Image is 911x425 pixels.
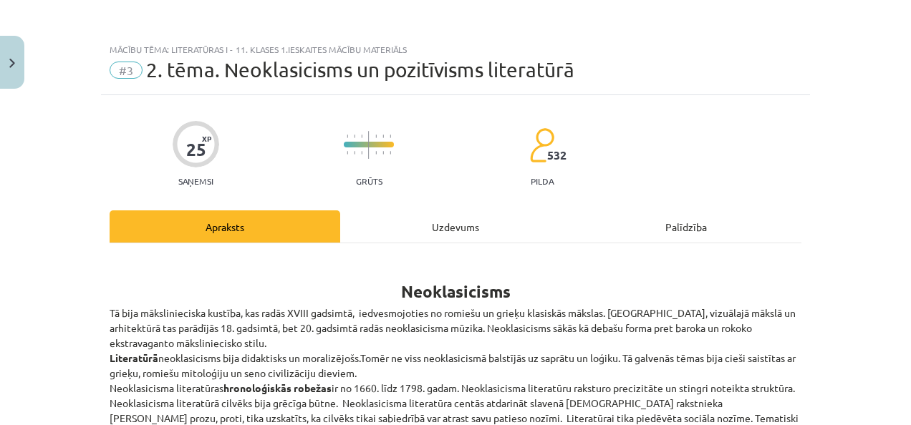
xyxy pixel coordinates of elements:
[390,151,391,155] img: icon-short-line-57e1e144782c952c97e751825c79c345078a6d821885a25fce030b3d8c18986b.svg
[223,381,332,394] strong: hronoloģiskās robežas
[531,176,554,186] p: pilda
[382,135,384,138] img: icon-short-line-57e1e144782c952c97e751825c79c345078a6d821885a25fce030b3d8c18986b.svg
[571,210,801,243] div: Palīdzība
[347,135,348,138] img: icon-short-line-57e1e144782c952c97e751825c79c345078a6d821885a25fce030b3d8c18986b.svg
[110,62,143,79] span: #3
[173,176,219,186] p: Saņemsi
[356,176,382,186] p: Grūts
[202,135,211,142] span: XP
[186,140,206,160] div: 25
[375,135,377,138] img: icon-short-line-57e1e144782c952c97e751825c79c345078a6d821885a25fce030b3d8c18986b.svg
[110,44,801,54] div: Mācību tēma: Literatūras i - 11. klases 1.ieskaites mācību materiāls
[110,351,158,364] strong: Literatūrā
[375,151,377,155] img: icon-short-line-57e1e144782c952c97e751825c79c345078a6d821885a25fce030b3d8c18986b.svg
[146,58,574,82] span: 2. tēma. Neoklasicisms un pozitīvisms literatūrā
[401,281,511,302] strong: Neoklasicisms
[110,210,340,243] div: Apraksts
[354,135,355,138] img: icon-short-line-57e1e144782c952c97e751825c79c345078a6d821885a25fce030b3d8c18986b.svg
[390,135,391,138] img: icon-short-line-57e1e144782c952c97e751825c79c345078a6d821885a25fce030b3d8c18986b.svg
[368,131,370,159] img: icon-long-line-d9ea69661e0d244f92f715978eff75569469978d946b2353a9bb055b3ed8787d.svg
[347,151,348,155] img: icon-short-line-57e1e144782c952c97e751825c79c345078a6d821885a25fce030b3d8c18986b.svg
[547,149,567,162] span: 532
[9,59,15,68] img: icon-close-lesson-0947bae3869378f0d4975bcd49f059093ad1ed9edebbc8119c70593378902aed.svg
[529,127,554,163] img: students-c634bb4e5e11cddfef0936a35e636f08e4e9abd3cc4e673bd6f9a4125e45ecb1.svg
[382,151,384,155] img: icon-short-line-57e1e144782c952c97e751825c79c345078a6d821885a25fce030b3d8c18986b.svg
[340,210,571,243] div: Uzdevums
[361,151,362,155] img: icon-short-line-57e1e144782c952c97e751825c79c345078a6d821885a25fce030b3d8c18986b.svg
[354,151,355,155] img: icon-short-line-57e1e144782c952c97e751825c79c345078a6d821885a25fce030b3d8c18986b.svg
[361,135,362,138] img: icon-short-line-57e1e144782c952c97e751825c79c345078a6d821885a25fce030b3d8c18986b.svg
